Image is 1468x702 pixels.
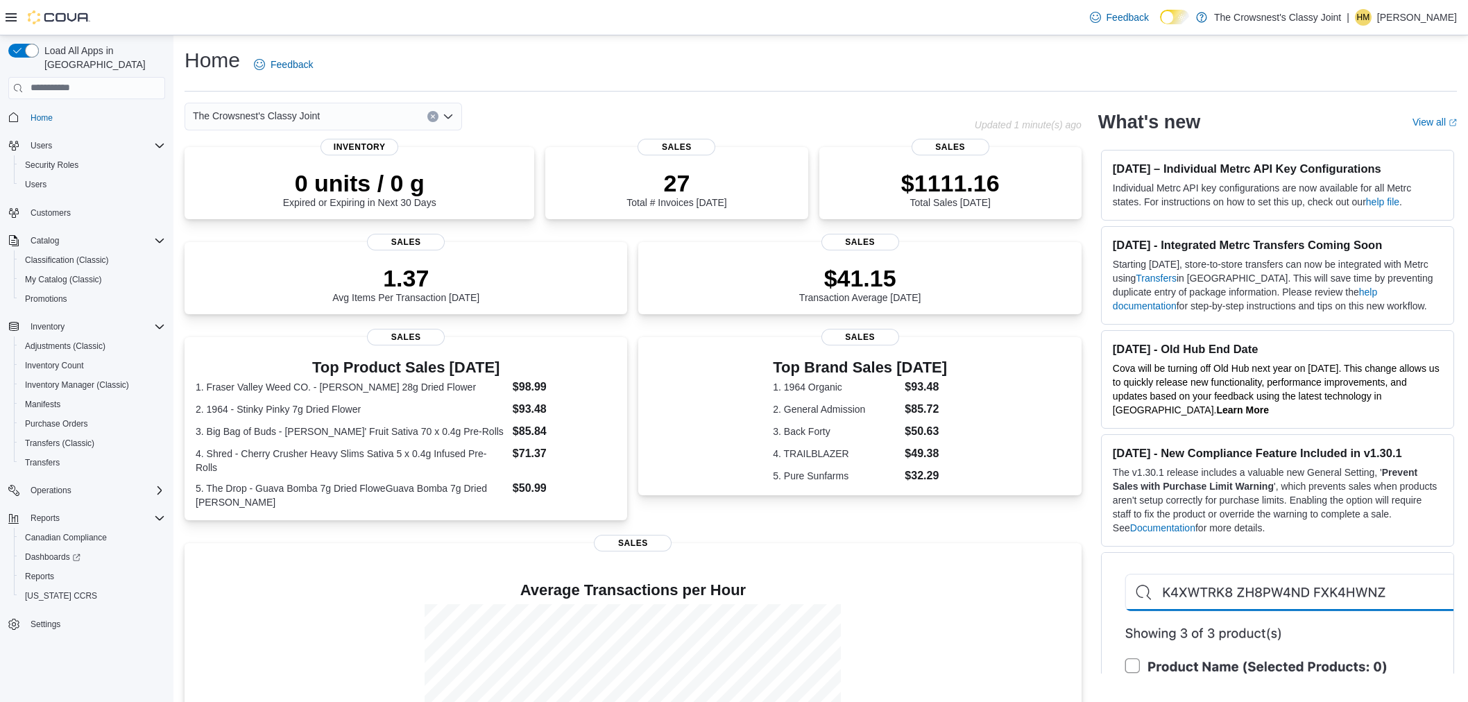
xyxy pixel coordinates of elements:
span: Inventory Count [25,360,84,371]
input: Dark Mode [1160,10,1189,24]
button: Operations [3,481,171,500]
button: Reports [3,508,171,528]
a: Home [25,110,58,126]
span: Reports [19,568,165,585]
div: Expired or Expiring in Next 30 Days [283,169,436,208]
span: Operations [25,482,165,499]
button: Reports [14,567,171,586]
span: Washington CCRS [19,588,165,604]
span: Security Roles [19,157,165,173]
a: Purchase Orders [19,416,94,432]
strong: Prevent Sales with Purchase Limit Warning [1113,467,1417,492]
span: Dashboards [25,551,80,563]
p: [PERSON_NAME] [1377,9,1457,26]
dt: 3. Back Forty [773,425,899,438]
a: Learn More [1216,404,1268,416]
button: Catalog [3,231,171,250]
span: Home [31,112,53,123]
span: Dashboards [19,549,165,565]
span: Catalog [31,235,59,246]
a: View allExternal link [1412,117,1457,128]
nav: Complex example [8,102,165,671]
p: 1.37 [332,264,479,292]
span: The Crowsnest's Classy Joint [193,108,320,124]
button: My Catalog (Classic) [14,270,171,289]
a: [US_STATE] CCRS [19,588,103,604]
span: Settings [25,615,165,633]
p: 27 [626,169,726,197]
h3: [DATE] – Individual Metrc API Key Configurations [1113,162,1442,175]
button: Home [3,108,171,128]
button: [US_STATE] CCRS [14,586,171,606]
p: Updated 1 minute(s) ago [975,119,1082,130]
span: Inventory [31,321,65,332]
button: Classification (Classic) [14,250,171,270]
span: Inventory [25,318,165,335]
span: Users [19,176,165,193]
button: Clear input [427,111,438,122]
span: Purchase Orders [25,418,88,429]
button: Inventory Count [14,356,171,375]
span: Cova will be turning off Old Hub next year on [DATE]. This change allows us to quickly release ne... [1113,363,1440,416]
button: Operations [25,482,77,499]
dd: $50.63 [905,423,947,440]
span: Inventory [321,139,398,155]
span: Users [25,137,165,154]
span: Settings [31,619,60,630]
dd: $32.29 [905,468,947,484]
p: 0 units / 0 g [283,169,436,197]
span: Customers [25,204,165,221]
span: Classification (Classic) [19,252,165,268]
a: Adjustments (Classic) [19,338,111,354]
dt: 4. Shred - Cherry Crusher Heavy Slims Sativa 5 x 0.4g Infused Pre-Rolls [196,447,507,474]
p: | [1347,9,1349,26]
button: Inventory [3,317,171,336]
h1: Home [185,46,240,74]
a: Transfers [1136,273,1177,284]
button: Open list of options [443,111,454,122]
dt: 2. 1964 - Stinky Pinky 7g Dried Flower [196,402,507,416]
div: Avg Items Per Transaction [DATE] [332,264,479,303]
dt: 3. Big Bag of Buds - [PERSON_NAME]' Fruit Sativa 70 x 0.4g Pre-Rolls [196,425,507,438]
dd: $93.48 [513,401,617,418]
p: $1111.16 [901,169,1000,197]
a: Canadian Compliance [19,529,112,546]
a: Security Roles [19,157,84,173]
span: Transfers (Classic) [19,435,165,452]
span: Feedback [271,58,313,71]
span: Sales [638,139,715,155]
a: Customers [25,205,76,221]
dd: $50.99 [513,480,617,497]
p: Individual Metrc API key configurations are now available for all Metrc states. For instructions ... [1113,181,1442,209]
a: Transfers [19,454,65,471]
span: Sales [367,234,445,250]
span: Manifests [19,396,165,413]
button: Reports [25,510,65,526]
button: Users [25,137,58,154]
span: My Catalog (Classic) [19,271,165,288]
span: Inventory Manager (Classic) [25,379,129,391]
span: Sales [821,234,899,250]
span: Operations [31,485,71,496]
dd: $71.37 [513,445,617,462]
dt: 5. The Drop - Guava Bomba 7g Dried FloweGuava Bomba 7g Dried [PERSON_NAME] [196,481,507,509]
dd: $98.99 [513,379,617,395]
span: My Catalog (Classic) [25,274,102,285]
h3: Top Product Sales [DATE] [196,359,616,376]
div: Total # Invoices [DATE] [626,169,726,208]
span: Adjustments (Classic) [25,341,105,352]
div: Holly McQuarrie [1355,9,1372,26]
span: Sales [821,329,899,345]
a: Feedback [1084,3,1154,31]
dt: 4. TRAILBLAZER [773,447,899,461]
dd: $85.84 [513,423,617,440]
p: The Crowsnest's Classy Joint [1214,9,1341,26]
h2: What's new [1098,111,1200,133]
span: Manifests [25,399,60,410]
span: Promotions [25,293,67,305]
p: The v1.30.1 release includes a valuable new General Setting, ' ', which prevents sales when produ... [1113,465,1442,535]
span: Load All Apps in [GEOGRAPHIC_DATA] [39,44,165,71]
span: Sales [594,535,672,551]
button: Users [3,136,171,155]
